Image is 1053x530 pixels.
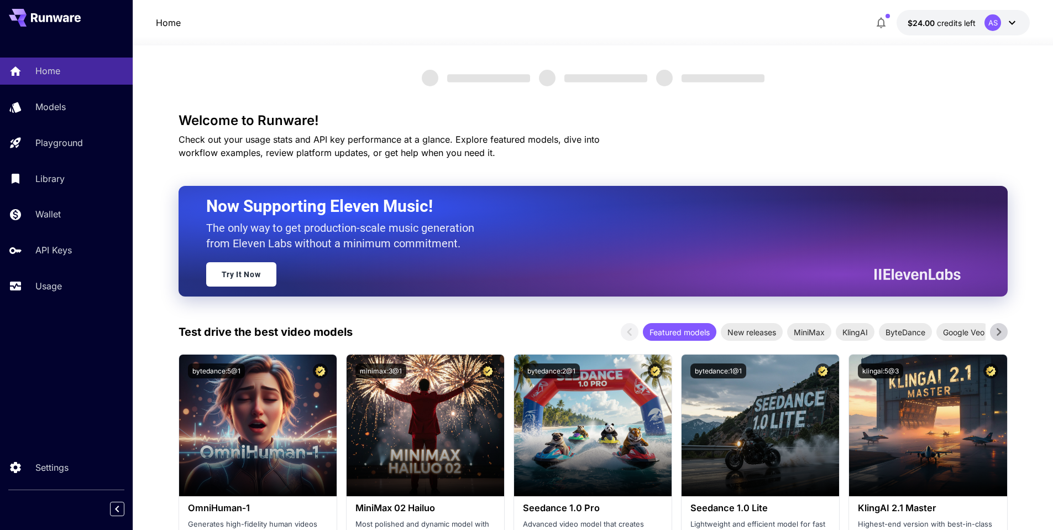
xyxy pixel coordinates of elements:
[643,326,716,338] span: Featured models
[908,18,937,28] span: $24.00
[984,14,1001,31] div: AS
[156,16,181,29] nav: breadcrumb
[721,326,783,338] span: New releases
[643,323,716,341] div: Featured models
[206,196,952,217] h2: Now Supporting Eleven Music!
[355,503,495,513] h3: MiniMax 02 Hailuo
[35,100,66,113] p: Models
[836,326,874,338] span: KlingAI
[836,323,874,341] div: KlingAI
[35,172,65,185] p: Library
[35,243,72,257] p: API Keys
[35,64,60,77] p: Home
[936,326,991,338] span: Google Veo
[514,355,672,496] img: alt
[815,363,830,378] button: Certified Model – Vetted for best performance and includes a commercial license.
[480,363,495,378] button: Certified Model – Vetted for best performance and includes a commercial license.
[690,363,746,378] button: bytedance:1@1
[908,17,976,29] div: $23.99987
[118,499,133,519] div: Collapse sidebar
[35,207,61,221] p: Wallet
[110,502,124,516] button: Collapse sidebar
[206,220,483,251] p: The only way to get production-scale music generation from Eleven Labs without a minimum commitment.
[179,355,337,496] img: alt
[313,363,328,378] button: Certified Model – Vetted for best performance and includes a commercial license.
[35,136,83,149] p: Playground
[879,323,932,341] div: ByteDance
[936,323,991,341] div: Google Veo
[35,461,69,474] p: Settings
[179,134,600,158] span: Check out your usage stats and API key performance at a glance. Explore featured models, dive int...
[690,503,830,513] h3: Seedance 1.0 Lite
[983,363,998,378] button: Certified Model – Vetted for best performance and includes a commercial license.
[156,16,181,29] a: Home
[648,363,663,378] button: Certified Model – Vetted for best performance and includes a commercial license.
[937,18,976,28] span: credits left
[188,363,245,378] button: bytedance:5@1
[523,363,580,378] button: bytedance:2@1
[35,279,62,293] p: Usage
[787,326,831,338] span: MiniMax
[355,363,406,378] button: minimax:3@1
[523,503,663,513] h3: Seedance 1.0 Pro
[858,363,903,378] button: klingai:5@3
[879,326,932,338] span: ByteDance
[179,324,353,340] p: Test drive the best video models
[858,503,998,513] h3: KlingAI 2.1 Master
[188,503,328,513] h3: OmniHuman‑1
[179,113,1008,128] h3: Welcome to Runware!
[787,323,831,341] div: MiniMax
[206,262,276,287] a: Try It Now
[347,355,504,496] img: alt
[682,355,839,496] img: alt
[897,10,1030,35] button: $23.99987AS
[849,355,1007,496] img: alt
[721,323,783,341] div: New releases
